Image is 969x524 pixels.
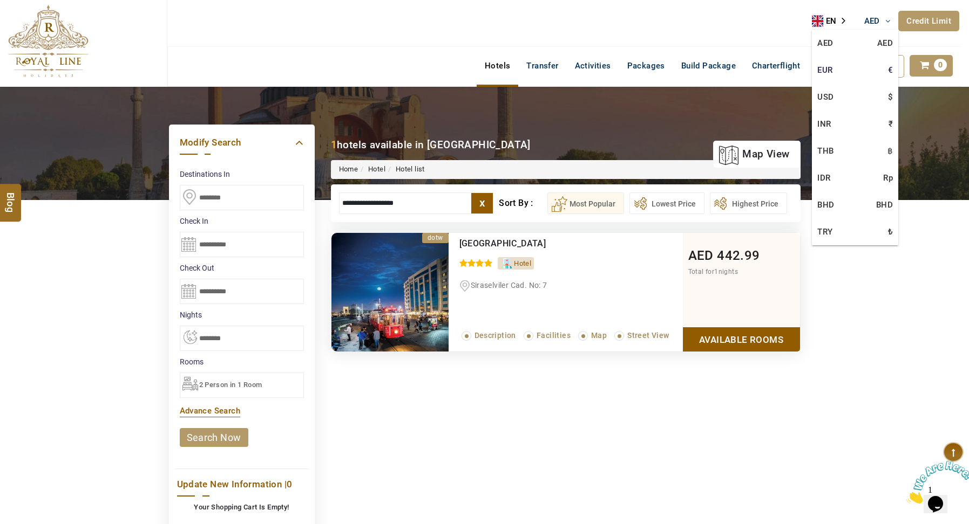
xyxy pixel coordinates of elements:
a: Packages [619,55,673,77]
a: TRY₺ [812,218,898,245]
div: Taksim Square Hotel [459,238,638,249]
span: 442.99 [717,248,760,263]
div: hotels available in [GEOGRAPHIC_DATA] [331,137,531,152]
li: Hotel list [385,164,425,175]
span: Charterflight [752,61,800,71]
img: GmnoUWKt_799bad5a3b514f096e69bbc4a7896cd9.jpg [331,233,449,351]
a: INR₹ [812,111,898,137]
span: AED [877,35,893,51]
div: dotw [422,233,449,243]
a: Build Package [673,55,744,77]
aside: Language selected: English [812,13,853,29]
a: Show Rooms [683,327,800,351]
a: Flight [808,55,846,77]
a: [GEOGRAPHIC_DATA] [459,238,546,249]
span: Total for nights [688,268,738,275]
a: Advance Search [180,406,241,416]
span: ฿ [887,143,893,159]
span: Blog [4,192,18,202]
a: Charterflight [744,55,808,77]
span: 0 [934,59,947,71]
a: Update New Information |0 [177,477,307,492]
label: Check Out [180,263,304,273]
span: 0 [287,479,292,489]
div: Language [812,13,853,29]
span: AED [688,248,714,263]
label: Destinations In [180,169,304,180]
span: Street View [627,331,669,340]
span: AED [864,16,880,26]
a: THB฿ [812,137,898,164]
span: ₹ [889,116,893,132]
span: 1 [4,4,9,13]
label: x [471,193,493,213]
span: Description [475,331,516,340]
a: search now [180,428,248,447]
a: EN [812,13,853,29]
a: AEDAED [812,30,898,57]
span: BHD [876,197,893,213]
span: Siraselviler Cad. No: 7 [471,281,547,289]
span: Facilities [537,331,571,340]
span: 2 Person in 1 Room [199,381,262,389]
a: map view [719,142,789,166]
a: Activities [567,55,619,77]
span: Map [591,331,607,340]
button: Lowest Price [629,192,704,214]
a: Hotel [368,165,385,173]
span: Rp [883,170,893,186]
iframe: chat widget [902,457,969,508]
img: The Royal Line Holidays [8,5,89,78]
a: USD$ [812,84,898,111]
div: Sort By : [499,192,547,214]
a: Credit Limit [898,11,959,31]
label: nights [180,309,304,320]
span: ₺ [888,224,893,240]
a: EUR€ [812,57,898,84]
b: 1 [331,139,337,151]
b: Your Shopping Cart Is Empty! [194,503,289,511]
a: BHDBHD [812,191,898,218]
span: Hotel [514,259,531,267]
a: Transfer [518,55,566,77]
button: Most Popular [547,192,624,214]
img: Chat attention grabber [4,4,71,47]
label: Rooms [180,356,304,367]
span: $ [888,89,893,105]
label: Check In [180,216,304,226]
a: Home [339,165,358,173]
span: € [888,62,893,78]
a: 0 [910,55,953,77]
a: Modify Search [180,135,304,150]
button: Highest Price [710,192,787,214]
a: Hotels [477,55,518,77]
span: 1 [714,268,718,275]
a: IDRRp [812,164,898,191]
